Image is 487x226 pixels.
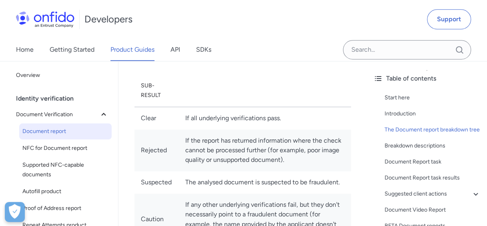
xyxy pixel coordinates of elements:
[50,38,94,61] a: Getting Started
[19,157,112,183] a: Supported NFC-capable documents
[16,91,115,107] div: Identity verification
[19,200,112,216] a: Proof of Address report
[84,13,132,26] h1: Developers
[16,110,99,119] span: Document Verification
[385,125,481,135] a: The Document report breakdown tree
[16,71,108,80] span: Overview
[134,107,179,129] td: Clear
[22,160,108,180] span: Supported NFC-capable documents
[13,67,112,83] a: Overview
[19,140,112,156] a: NFC for Document report
[385,93,481,103] a: Start here
[5,202,25,222] button: Open Preferences
[385,109,481,119] a: Introduction
[22,187,108,196] span: Autofill product
[179,171,351,194] td: The analysed document is suspected to be fraudulent.
[19,184,112,200] a: Autofill product
[179,129,351,171] td: If the report has returned information where the check cannot be processed further (for example, ...
[16,11,74,27] img: Onfido Logo
[196,38,211,61] a: SDKs
[385,157,481,167] a: Document Report task
[22,204,108,213] span: Proof of Address report
[13,107,112,123] button: Document Verification
[170,38,180,61] a: API
[179,107,351,129] td: If all underlying verifications pass.
[22,143,108,153] span: NFC for Document report
[385,205,481,215] a: Document Video Report
[385,141,481,151] a: Breakdown descriptions
[5,202,25,222] div: Cookie Preferences
[134,75,179,107] th: Sub-result
[385,189,481,199] a: Suggested client actions
[22,127,108,136] span: Document report
[373,74,481,83] div: Table of contents
[427,9,471,29] a: Support
[19,123,112,139] a: Document report
[110,38,154,61] a: Product Guides
[134,171,179,194] td: Suspected
[385,173,481,183] a: Document Report task results
[16,38,34,61] a: Home
[343,40,471,59] input: Onfido search input field
[134,129,179,171] td: Rejected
